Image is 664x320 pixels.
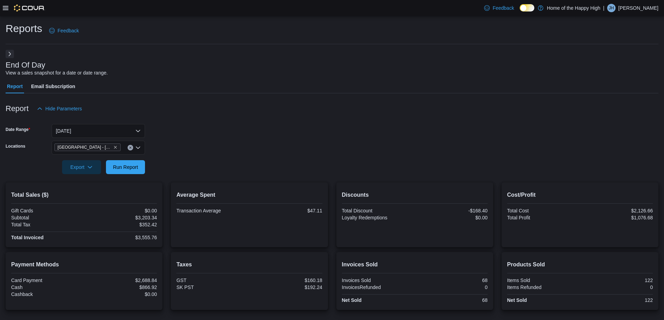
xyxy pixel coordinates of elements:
a: Feedback [46,24,82,38]
p: [PERSON_NAME] [618,4,658,12]
span: Report [7,79,23,93]
p: Home of the Happy High [547,4,600,12]
h2: Discounts [342,191,488,199]
div: $160.18 [251,278,322,283]
div: Total Cost [507,208,579,213]
span: Export [66,160,97,174]
div: Total Discount [342,208,413,213]
div: 0 [581,284,653,290]
h2: Average Spent [176,191,322,199]
img: Cova [14,5,45,11]
button: [DATE] [52,124,145,138]
button: Hide Parameters [34,102,85,116]
strong: Net Sold [342,297,362,303]
span: Feedback [493,5,514,11]
div: View a sales snapshot for a date or date range. [6,69,108,77]
a: Feedback [481,1,517,15]
h1: Reports [6,22,42,36]
strong: Total Invoiced [11,235,44,240]
button: Export [62,160,101,174]
div: Card Payment [11,278,83,283]
div: SK PST [176,284,248,290]
label: Date Range [6,127,30,132]
div: $0.00 [85,208,157,213]
span: Run Report [113,164,138,171]
label: Locations [6,143,25,149]
div: $0.00 [85,291,157,297]
span: JH [609,4,614,12]
div: $3,203.34 [85,215,157,220]
div: Cash [11,284,83,290]
div: 68 [416,297,488,303]
button: Run Report [106,160,145,174]
button: Next [6,50,14,58]
div: Joshua Hunt [607,4,616,12]
div: $1,076.68 [581,215,653,220]
div: $2,126.66 [581,208,653,213]
strong: Net Sold [507,297,527,303]
span: Battleford - Battleford Crossing - Fire & Flower [54,143,121,151]
h2: Taxes [176,260,322,269]
h2: Cost/Profit [507,191,653,199]
h2: Invoices Sold [342,260,488,269]
div: Transaction Average [176,208,248,213]
h2: Products Sold [507,260,653,269]
button: Clear input [128,145,133,150]
div: -$168.40 [416,208,488,213]
div: 122 [581,278,653,283]
h2: Payment Methods [11,260,157,269]
h3: End Of Day [6,61,45,69]
button: Remove Battleford - Battleford Crossing - Fire & Flower from selection in this group [113,145,117,149]
div: Total Profit [507,215,579,220]
div: $2,688.84 [85,278,157,283]
div: $0.00 [416,215,488,220]
div: $352.42 [85,222,157,227]
div: $192.24 [251,284,322,290]
span: Email Subscription [31,79,75,93]
span: [GEOGRAPHIC_DATA] - [GEOGRAPHIC_DATA] - Fire & Flower [58,144,112,151]
h3: Report [6,104,29,113]
div: Subtotal [11,215,83,220]
h2: Total Sales ($) [11,191,157,199]
div: 68 [416,278,488,283]
div: Invoices Sold [342,278,413,283]
div: $47.11 [251,208,322,213]
span: Hide Parameters [45,105,82,112]
div: GST [176,278,248,283]
div: Loyalty Redemptions [342,215,413,220]
p: | [603,4,604,12]
div: InvoicesRefunded [342,284,413,290]
div: Cashback [11,291,83,297]
div: Gift Cards [11,208,83,213]
div: 122 [581,297,653,303]
div: $866.92 [85,284,157,290]
div: Items Refunded [507,284,579,290]
div: Items Sold [507,278,579,283]
input: Dark Mode [520,4,534,11]
span: Feedback [58,27,79,34]
button: Open list of options [135,145,141,150]
div: $3,555.76 [85,235,157,240]
div: Total Tax [11,222,83,227]
div: 0 [416,284,488,290]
